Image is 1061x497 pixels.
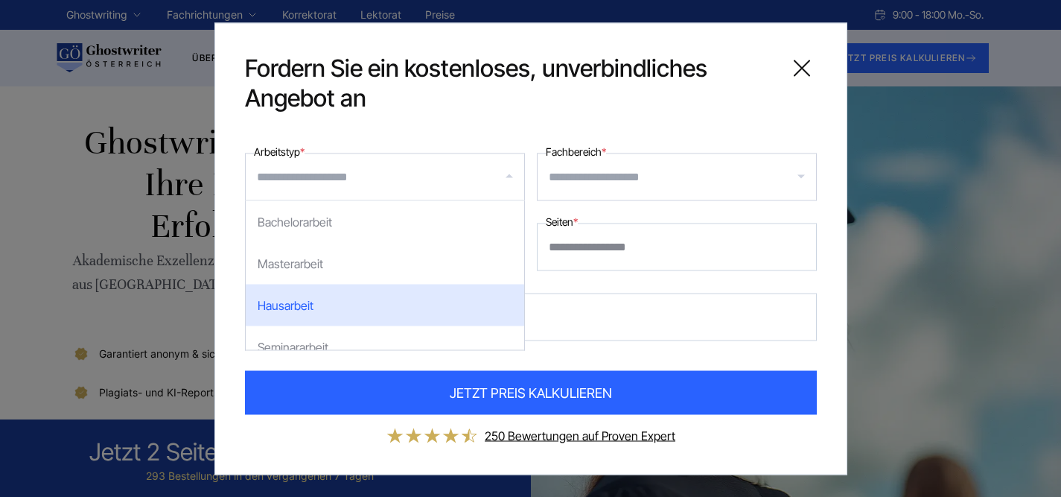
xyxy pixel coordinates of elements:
span: JETZT PREIS KALKULIEREN [450,382,612,402]
div: Hausarbeit [246,284,524,326]
label: Arbeitstyp [254,142,305,160]
button: JETZT PREIS KALKULIEREN [245,370,817,414]
label: Fachbereich [546,142,606,160]
div: Masterarbeit [246,242,524,284]
div: Bachelorarbeit [246,200,524,242]
span: Fordern Sie ein kostenloses, unverbindliches Angebot an [245,53,775,113]
a: 250 Bewertungen auf Proven Expert [485,428,675,443]
label: Seiten [546,212,578,230]
div: Seminararbeit [246,326,524,367]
